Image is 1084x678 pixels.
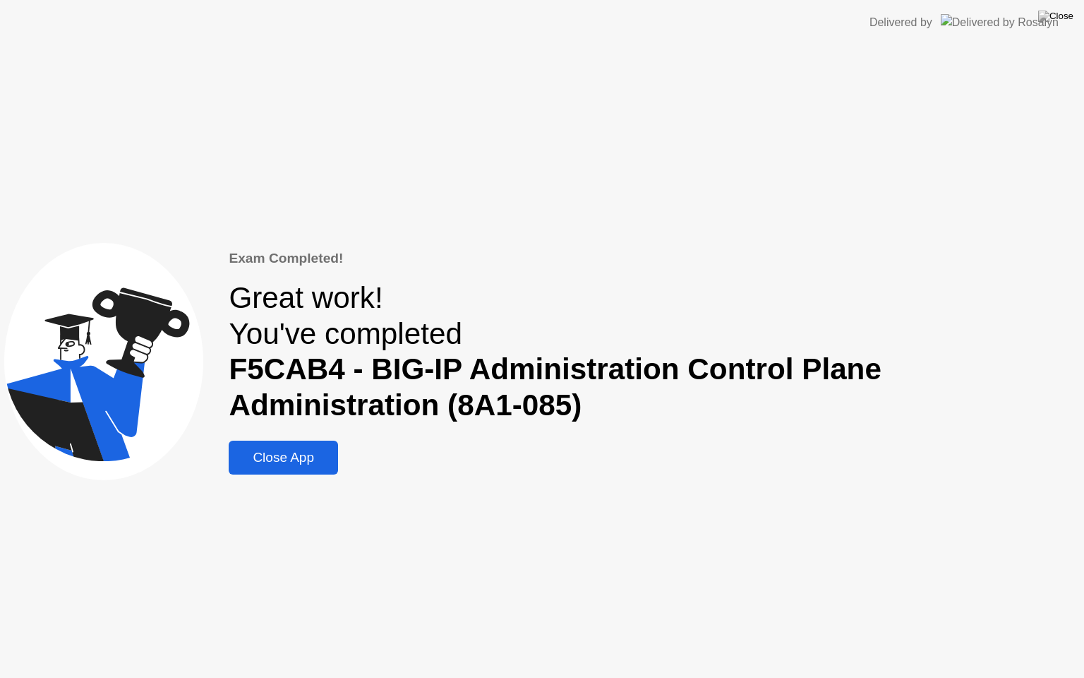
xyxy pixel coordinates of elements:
img: Close [1038,11,1073,22]
b: F5CAB4 - BIG-IP Administration Control Plane Administration (8A1-085) [229,352,881,422]
button: Close App [229,441,338,475]
div: Delivered by [869,14,932,31]
div: Exam Completed! [229,249,1080,269]
img: Delivered by Rosalyn [941,14,1059,30]
div: Great work! You've completed [229,280,1080,424]
div: Close App [233,450,334,465]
